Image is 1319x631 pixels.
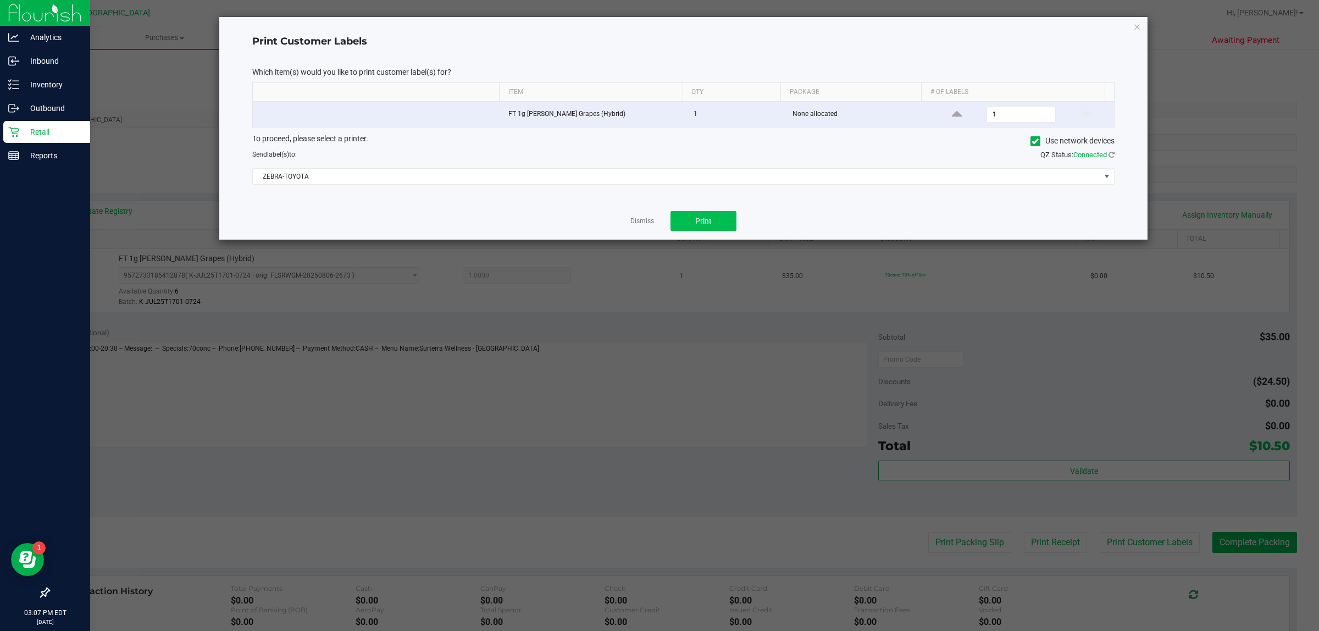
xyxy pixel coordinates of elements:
p: Retail [19,125,85,139]
p: Analytics [19,31,85,44]
td: None allocated [786,102,928,127]
p: Inventory [19,78,85,91]
iframe: Resource center unread badge [32,541,46,555]
p: Inbound [19,54,85,68]
inline-svg: Inventory [8,79,19,90]
th: Item [499,83,683,102]
p: 03:07 PM EDT [5,608,85,618]
button: Print [670,211,736,231]
span: Print [695,217,712,225]
span: label(s) [267,151,289,158]
inline-svg: Retail [8,126,19,137]
iframe: Resource center [11,543,44,576]
td: FT 1g [PERSON_NAME] Grapes (Hybrid) [502,102,687,127]
inline-svg: Analytics [8,32,19,43]
span: ZEBRA-TOYOTA [253,169,1100,184]
label: Use network devices [1030,135,1115,147]
span: QZ Status: [1040,151,1115,159]
th: Qty [683,83,781,102]
th: # of labels [921,83,1105,102]
th: Package [780,83,921,102]
h4: Print Customer Labels [252,35,1115,49]
p: Reports [19,149,85,162]
div: To proceed, please select a printer. [244,133,1123,150]
p: Which item(s) would you like to print customer label(s) for? [252,67,1115,77]
inline-svg: Inbound [8,56,19,67]
inline-svg: Outbound [8,103,19,114]
p: [DATE] [5,618,85,626]
inline-svg: Reports [8,150,19,161]
td: 1 [687,102,786,127]
span: Connected [1073,151,1107,159]
span: Send to: [252,151,297,158]
a: Dismiss [630,217,654,226]
p: Outbound [19,102,85,115]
